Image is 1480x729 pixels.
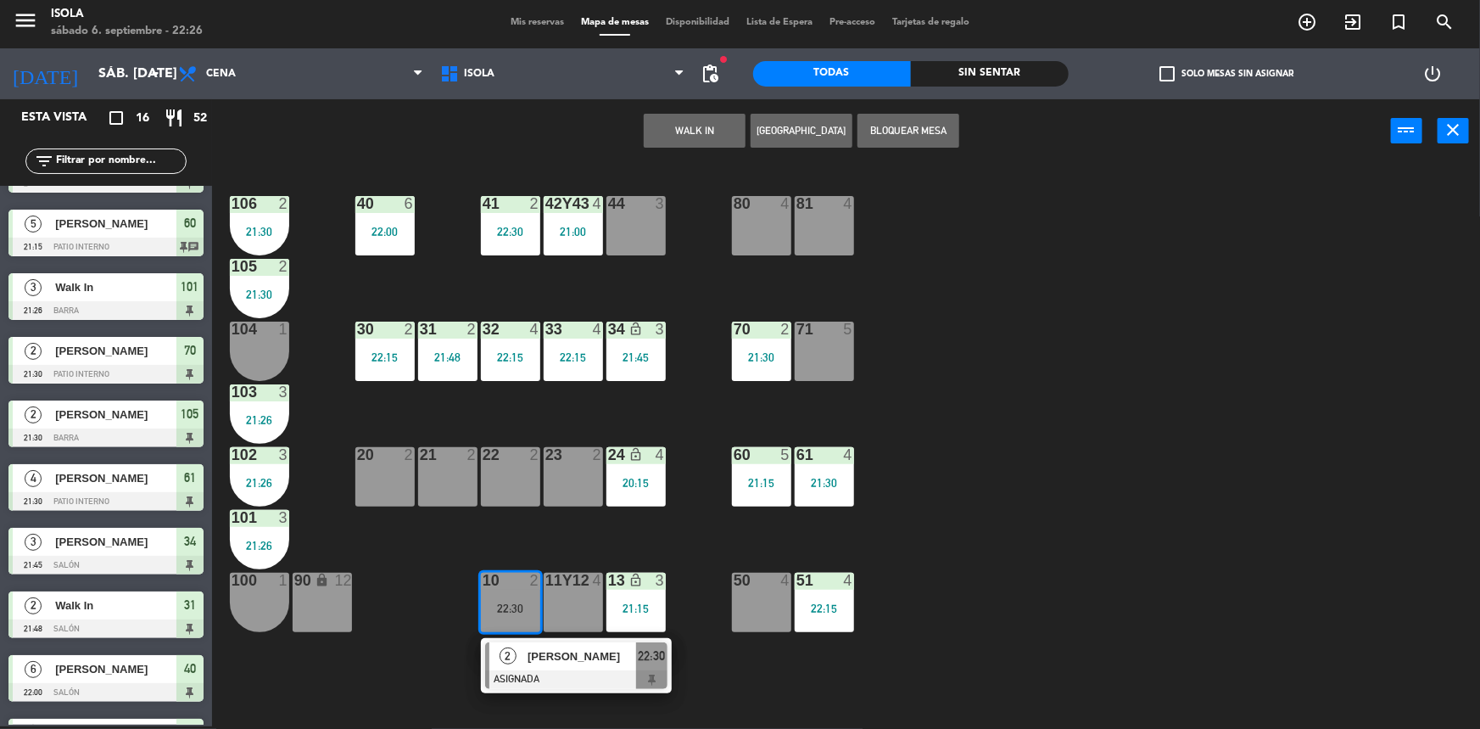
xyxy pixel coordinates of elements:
[481,603,540,614] div: 22:30
[405,196,415,211] div: 6
[279,322,289,337] div: 1
[796,322,797,337] div: 71
[1160,66,1176,81] span: check_box_outline_blank
[1343,12,1363,32] i: exit_to_app
[279,447,289,463] div: 3
[184,531,196,552] span: 34
[572,18,657,27] span: Mapa de mesas
[656,322,666,337] div: 3
[606,603,666,614] div: 21:15
[1434,12,1455,32] i: search
[844,196,854,211] div: 4
[55,406,176,423] span: [PERSON_NAME]
[184,595,196,615] span: 31
[230,226,289,238] div: 21:30
[25,279,42,296] span: 3
[796,447,797,463] div: 61
[184,213,196,233] span: 60
[481,351,540,363] div: 22:15
[1444,120,1464,140] i: close
[545,196,546,211] div: 42y43
[55,533,176,551] span: [PERSON_NAME]
[279,573,289,588] div: 1
[781,322,791,337] div: 2
[55,215,176,233] span: [PERSON_NAME]
[25,597,42,614] span: 2
[230,477,289,489] div: 21:26
[795,603,854,614] div: 22:15
[230,540,289,552] div: 21:26
[528,648,636,665] span: [PERSON_NAME]
[732,351,791,363] div: 21:30
[106,108,126,128] i: crop_square
[608,447,609,463] div: 24
[279,259,289,274] div: 2
[335,573,352,588] div: 12
[54,152,186,171] input: Filtrar por nombre...
[206,68,236,80] span: Cena
[1438,118,1469,143] button: close
[656,196,666,211] div: 3
[1391,118,1422,143] button: power_input
[55,469,176,487] span: [PERSON_NAME]
[857,114,959,148] button: Bloquear Mesa
[606,351,666,363] div: 21:45
[781,573,791,588] div: 4
[628,322,643,336] i: lock_open
[796,196,797,211] div: 81
[184,340,196,361] span: 70
[545,573,546,588] div: 11y12
[55,660,176,678] span: [PERSON_NAME]
[355,226,415,238] div: 22:00
[25,470,42,487] span: 4
[467,322,478,337] div: 2
[1388,12,1409,32] i: turned_in_not
[25,407,42,423] span: 2
[732,477,791,489] div: 21:15
[545,447,546,463] div: 23
[357,322,358,337] div: 30
[751,114,852,148] button: [GEOGRAPHIC_DATA]
[55,278,176,296] span: Walk In
[55,342,176,360] span: [PERSON_NAME]
[608,573,609,588] div: 13
[884,18,978,27] span: Tarjetas de regalo
[405,447,415,463] div: 2
[608,196,609,211] div: 44
[357,196,358,211] div: 40
[644,114,746,148] button: WALK IN
[530,573,540,588] div: 2
[279,196,289,211] div: 2
[911,61,1069,87] div: Sin sentar
[184,659,196,679] span: 40
[51,6,203,23] div: Isola
[530,322,540,337] div: 4
[1160,66,1294,81] label: Solo mesas sin asignar
[638,646,665,666] span: 22:30
[193,109,207,128] span: 52
[467,447,478,463] div: 2
[753,61,911,87] div: Todas
[34,151,54,171] i: filter_list
[1297,12,1317,32] i: add_circle_outline
[781,196,791,211] div: 4
[279,384,289,400] div: 3
[51,23,203,40] div: sábado 6. septiembre - 22:26
[25,343,42,360] span: 2
[230,414,289,426] div: 21:26
[1422,64,1443,84] i: power_settings_new
[8,108,122,128] div: Esta vista
[701,64,721,84] span: pending_actions
[606,477,666,489] div: 20:15
[657,18,738,27] span: Disponibilidad
[719,54,729,64] span: fiber_manual_record
[357,447,358,463] div: 20
[821,18,884,27] span: Pre-acceso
